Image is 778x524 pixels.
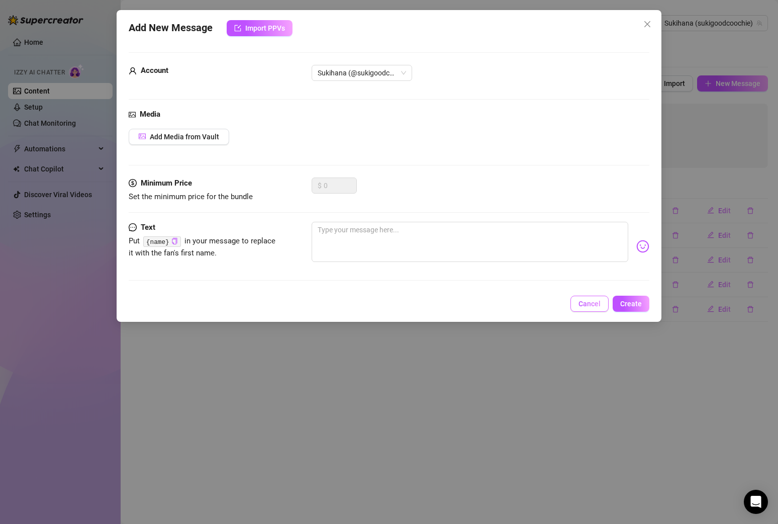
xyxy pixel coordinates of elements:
strong: Media [140,110,160,119]
span: Cancel [578,300,601,308]
strong: Text [141,223,155,232]
button: Import PPVs [227,20,293,36]
strong: Account [141,66,168,75]
span: import [234,25,241,32]
button: Add Media from Vault [129,129,229,145]
span: message [129,222,137,234]
span: Add Media from Vault [150,133,219,141]
button: Close [639,16,655,32]
img: svg%3e [636,240,649,253]
span: Add New Message [129,20,213,36]
span: user [129,65,137,77]
button: Create [613,296,649,312]
span: close [643,20,651,28]
span: Close [639,20,655,28]
span: Put in your message to replace it with the fan's first name. [129,236,275,257]
span: picture [129,109,136,121]
button: Click to Copy [171,237,178,245]
strong: Minimum Price [141,179,192,188]
span: Sukihana (@sukigoodcoochie) [318,65,406,80]
span: copy [171,238,178,244]
div: Open Intercom Messenger [744,490,768,514]
span: dollar [129,178,137,190]
span: Create [620,300,642,308]
button: Cancel [570,296,609,312]
span: Set the minimum price for the bundle [129,192,253,201]
code: {name} [143,236,181,247]
span: picture [139,133,146,140]
span: Import PPVs [245,24,285,32]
